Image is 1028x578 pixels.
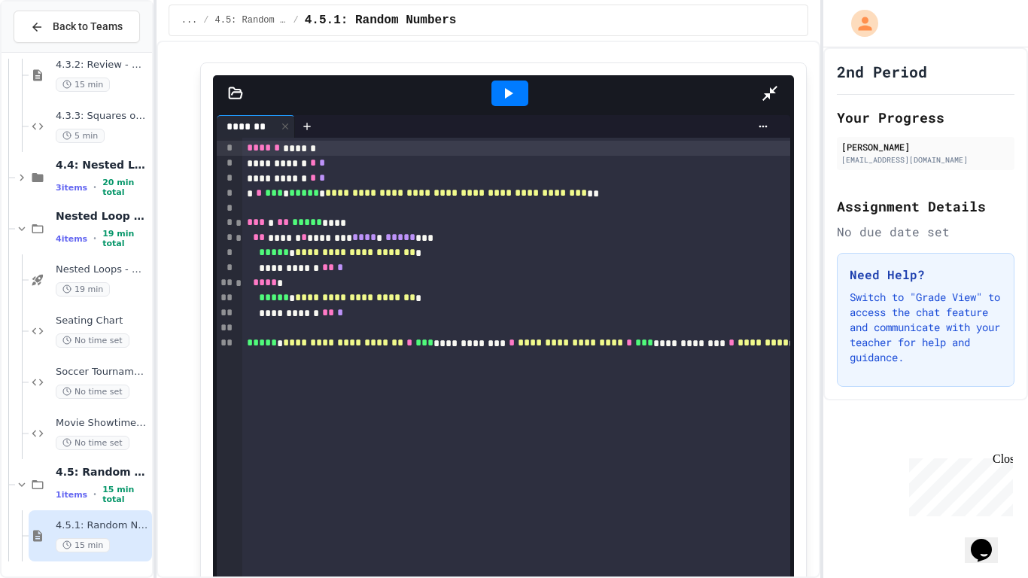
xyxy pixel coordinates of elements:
span: 4 items [56,234,87,244]
span: / [203,14,208,26]
span: 19 min [56,282,110,297]
div: [PERSON_NAME] [841,140,1010,154]
span: No time set [56,333,129,348]
span: 4.3.3: Squares of Numbers [56,110,149,123]
span: 4.5: Random Numbers [215,14,287,26]
span: 4.5.1: Random Numbers [305,11,457,29]
span: No time set [56,385,129,399]
h2: Your Progress [837,107,1014,128]
span: 15 min [56,538,110,552]
span: Nested Loops - Quiz [56,263,149,276]
span: Seating Chart [56,315,149,327]
div: [EMAIL_ADDRESS][DOMAIN_NAME] [841,154,1010,166]
span: 3 items [56,183,87,193]
h2: Assignment Details [837,196,1014,217]
span: / [293,14,299,26]
span: • [93,233,96,245]
span: 1 items [56,490,87,500]
p: Switch to "Grade View" to access the chat feature and communicate with your teacher for help and ... [850,290,1002,365]
span: 20 min total [102,178,149,197]
span: 19 min total [102,229,149,248]
iframe: chat widget [903,452,1013,516]
span: Movie Showtimes Table [56,417,149,430]
span: Soccer Tournament Schedule [56,366,149,379]
div: No due date set [837,223,1014,241]
h1: 2nd Period [837,61,927,82]
span: No time set [56,436,129,450]
span: 15 min total [102,485,149,504]
span: Back to Teams [53,19,123,35]
span: Nested Loop Practice [56,209,149,223]
span: • [93,181,96,193]
span: 4.3.2: Review - Math with Loops [56,59,149,71]
span: 4.5.1: Random Numbers [56,519,149,532]
h3: Need Help? [850,266,1002,284]
span: • [93,488,96,500]
div: Chat with us now!Close [6,6,104,96]
span: 15 min [56,78,110,92]
span: 4.5: Random Numbers [56,465,149,479]
span: ... [181,14,198,26]
span: 5 min [56,129,105,143]
span: 4.4: Nested Loops [56,158,149,172]
iframe: chat widget [965,518,1013,563]
button: Back to Teams [14,11,140,43]
div: My Account [835,6,882,41]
